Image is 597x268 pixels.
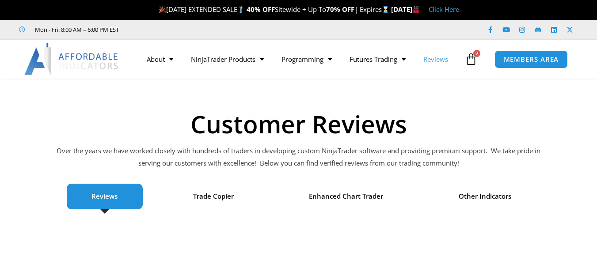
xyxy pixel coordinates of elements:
[273,49,341,69] a: Programming
[131,25,264,34] iframe: Customer reviews powered by Trustpilot
[326,5,354,14] strong: 70% OFF
[138,49,463,69] nav: Menu
[504,56,559,63] span: MEMBERS AREA
[238,6,244,13] img: 🏌️‍♂️
[452,46,491,72] a: 0
[33,24,119,35] span: Mon - Fri: 8:00 AM – 6:00 PM EST
[159,6,166,13] img: 🎉
[193,190,234,203] span: Trade Copier
[391,5,420,14] strong: [DATE]
[24,43,119,75] img: LogoAI | Affordable Indicators – NinjaTrader
[414,49,457,69] a: Reviews
[382,6,389,13] img: ⌛
[429,5,459,14] a: Click Here
[341,49,414,69] a: Futures Trading
[494,50,568,68] a: MEMBERS AREA
[413,6,419,13] img: 🏭
[138,49,182,69] a: About
[182,49,273,69] a: NinjaTrader Products
[247,5,275,14] strong: 40% OFF
[4,112,593,136] h1: Customer Reviews
[157,5,391,14] span: [DATE] EXTENDED SALE Sitewide + Up To | Expires
[49,145,548,170] p: Over the years we have worked closely with hundreds of traders in developing custom NinjaTrader s...
[91,190,118,203] span: Reviews
[459,190,511,203] span: Other Indicators
[309,190,383,203] span: Enhanced Chart Trader
[473,50,480,57] span: 0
